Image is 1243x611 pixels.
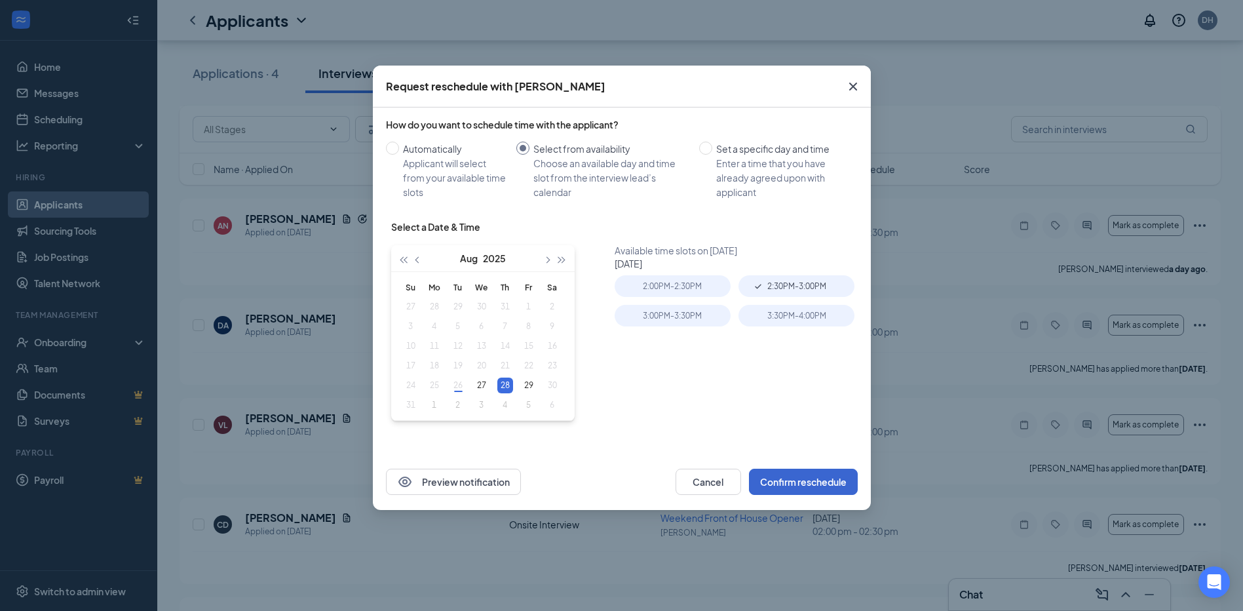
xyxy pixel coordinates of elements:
[470,277,493,297] th: We
[497,378,513,393] div: 28
[497,397,513,413] div: 4
[446,395,470,415] td: 2025-09-02
[446,277,470,297] th: Tu
[1198,566,1230,598] div: Open Intercom Messenger
[615,244,863,257] div: Available time slots on [DATE]
[533,156,689,199] div: Choose an available day and time slot from the interview lead’s calendar
[386,469,521,495] button: EyePreview notification
[517,395,541,415] td: 2025-09-05
[541,277,564,297] th: Sa
[753,281,763,292] svg: Checkmark
[835,66,871,108] button: Close
[615,275,731,297] div: 2:00PM - 2:30PM
[474,378,489,393] div: 27
[493,277,517,297] th: Th
[615,257,863,270] div: [DATE]
[386,118,858,131] div: How do you want to schedule time with the applicant?
[716,156,847,199] div: Enter a time that you have already agreed upon with applicant
[423,395,446,415] td: 2025-09-01
[738,275,854,297] div: 2:30PM - 3:00PM
[391,220,480,233] div: Select a Date & Time
[474,397,489,413] div: 3
[423,277,446,297] th: Mo
[521,378,537,393] div: 29
[460,245,478,271] button: Aug
[427,397,442,413] div: 1
[399,277,423,297] th: Su
[403,142,506,156] div: Automatically
[493,376,517,395] td: 2025-08-28
[716,142,847,156] div: Set a specific day and time
[615,305,731,326] div: 3:00PM - 3:30PM
[845,79,861,94] svg: Cross
[483,245,506,271] button: 2025
[533,142,689,156] div: Select from availability
[403,156,506,199] div: Applicant will select from your available time slots
[493,395,517,415] td: 2025-09-04
[738,305,854,326] div: 3:30PM - 4:00PM
[676,469,741,495] button: Cancel
[517,277,541,297] th: Fr
[450,397,466,413] div: 2
[470,376,493,395] td: 2025-08-27
[470,395,493,415] td: 2025-09-03
[517,376,541,395] td: 2025-08-29
[397,474,413,490] svg: Eye
[521,397,537,413] div: 5
[749,469,858,495] button: Confirm reschedule
[386,79,605,94] div: Request reschedule with [PERSON_NAME]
